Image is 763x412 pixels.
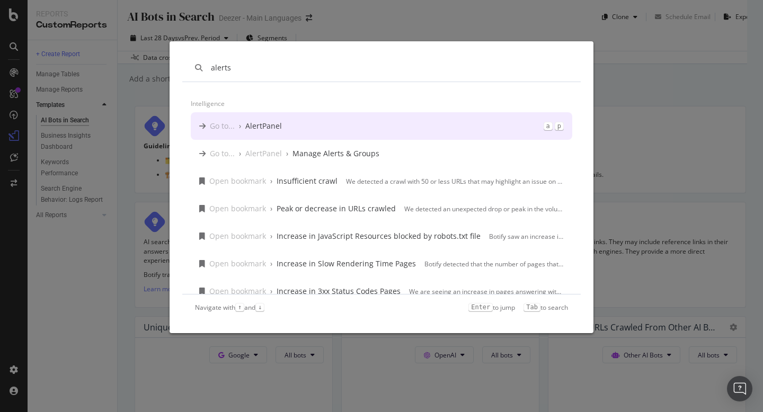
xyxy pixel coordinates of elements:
[270,176,272,186] div: ›
[468,303,493,311] kbd: Enter
[211,62,568,73] input: Type a command or search…
[270,231,272,241] div: ›
[524,303,540,311] kbd: Tab
[195,303,264,312] div: Navigate with and
[544,122,553,130] kbd: a
[209,176,266,186] div: Open bookmark
[235,303,244,311] kbd: ↑
[277,231,481,241] div: Increase in JavaScript Resources blocked by robots.txt file
[209,258,266,269] div: Open bookmark
[245,148,282,159] div: AlertPanel
[245,121,282,131] div: AlertPanel
[239,121,241,131] div: ›
[170,41,593,333] div: modal
[191,95,572,112] div: Intelligence
[524,303,568,312] div: to search
[210,121,235,131] div: Go to...
[292,148,379,159] div: Manage Alerts & Groups
[277,286,401,297] div: Increase in 3xx Status Codes Pages
[270,258,272,269] div: ›
[277,176,338,186] div: Insufficient crawl
[209,286,266,297] div: Open bookmark
[727,376,752,401] div: Open Intercom Messenger
[239,148,241,159] div: ›
[209,203,266,214] div: Open bookmark
[555,122,564,130] kbd: p
[409,287,564,296] div: We are seeing an increase in pages answering with a 3xx HTTP status code according to your daily ...
[286,148,288,159] div: ›
[255,303,264,311] kbd: ↓
[209,231,266,241] div: Open bookmark
[277,258,416,269] div: Increase in Slow Rendering Time Pages
[346,177,564,186] div: We detected a crawl with 50 or less URLs that may highlight an issue on your website. Since a cra...
[210,148,235,159] div: Go to...
[277,203,396,214] div: Peak or decrease in URLs crawled
[404,204,564,213] div: We detected an unexpected drop or peak in the volume of URLs crawled based on the usual pattern o...
[270,286,272,297] div: ›
[468,303,515,312] div: to jump
[489,232,564,241] div: Botify saw an increase in pages using resources that are currently blocked by your website's robo...
[270,203,272,214] div: ›
[424,259,564,268] div: Botify detected that the number of pages that take longer than 4 seconds (4,000ms) has increased....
